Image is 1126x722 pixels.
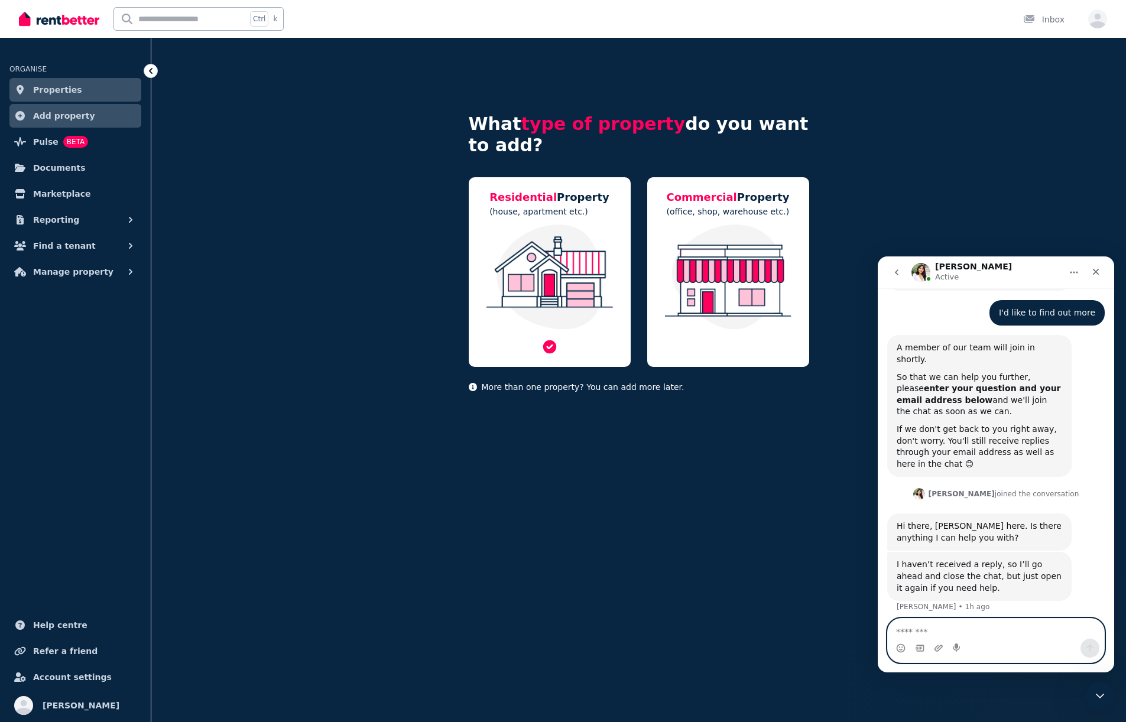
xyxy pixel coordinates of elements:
a: Marketplace [9,182,141,206]
span: Properties [33,83,82,97]
span: Help centre [33,618,87,632]
a: Documents [9,156,141,180]
a: Help centre [9,613,141,637]
span: Residential [489,191,557,203]
button: Manage property [9,260,141,284]
a: Refer a friend [9,639,141,663]
p: More than one property? You can add more later. [469,381,809,393]
span: BETA [63,136,88,148]
iframe: Intercom live chat [878,256,1114,672]
a: Add property [9,104,141,128]
a: Properties [9,78,141,102]
a: PulseBETA [9,130,141,154]
span: Ctrl [250,11,268,27]
p: (house, apartment etc.) [489,206,609,217]
span: Documents [33,161,86,175]
h4: What do you want to add? [469,113,809,156]
div: Inbox [1023,14,1065,25]
p: (office, shop, warehouse etc.) [666,206,789,217]
span: Reporting [33,213,79,227]
span: k [273,14,277,24]
span: Add property [33,109,95,123]
span: ORGANISE [9,65,47,73]
h5: Property [666,189,789,206]
span: [PERSON_NAME] [43,698,119,713]
img: Commercial Property [659,225,797,330]
img: Residential Property [481,225,619,330]
span: Pulse [33,135,59,149]
span: type of property [521,113,686,134]
span: Manage property [33,265,113,279]
button: Find a tenant [9,234,141,258]
iframe: Intercom live chat [1086,682,1114,710]
span: Marketplace [33,187,90,201]
button: Reporting [9,208,141,232]
span: Commercial [666,191,736,203]
span: Account settings [33,670,112,684]
a: Account settings [9,665,141,689]
h5: Property [489,189,609,206]
span: Find a tenant [33,239,96,253]
img: RentBetter [19,10,99,28]
span: Refer a friend [33,644,98,658]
